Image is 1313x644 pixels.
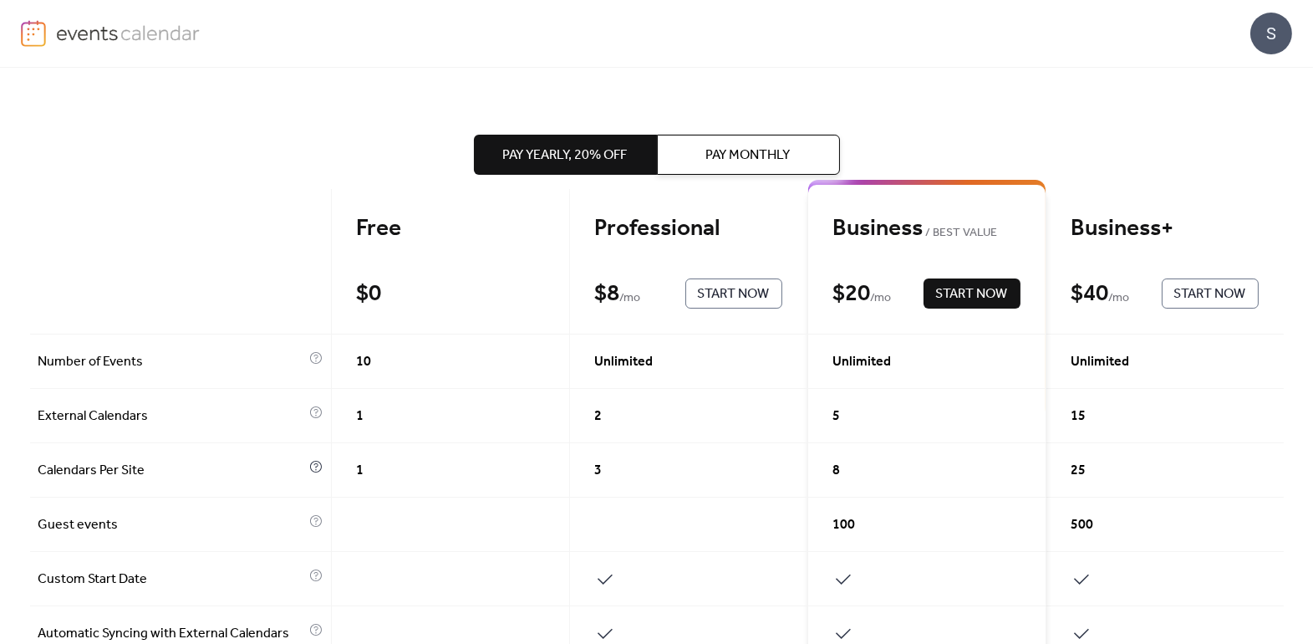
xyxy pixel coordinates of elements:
button: Pay Yearly, 20% off [474,135,657,175]
span: Unlimited [1071,352,1130,372]
span: Automatic Syncing with External Calendars [38,624,305,644]
span: Unlimited [833,352,892,372]
span: Start Now [698,284,770,304]
div: $ 0 [357,279,382,309]
span: 1 [357,461,364,481]
span: Pay Yearly, 20% off [503,146,628,166]
span: Guest events [38,515,305,535]
span: Pay Monthly [706,146,791,166]
span: 5 [833,406,841,427]
span: Calendars Per Site [38,461,305,481]
button: Start Now [1162,279,1259,309]
span: External Calendars [38,406,305,427]
img: logo [21,20,46,47]
span: 3 [595,461,603,481]
span: Number of Events [38,352,305,372]
span: / mo [1109,289,1130,309]
button: Pay Monthly [657,135,840,175]
div: S [1250,13,1292,54]
span: BEST VALUE [924,223,998,243]
div: Free [357,214,544,243]
div: Business+ [1071,214,1259,243]
span: 500 [1071,515,1094,535]
button: Start Now [685,279,782,309]
span: 25 [1071,461,1087,481]
span: 8 [833,461,841,481]
div: $ 40 [1071,279,1109,309]
div: Professional [595,214,782,243]
span: Start Now [936,284,1008,304]
div: Business [833,214,1020,243]
div: $ 8 [595,279,620,309]
img: logo-type [56,20,201,45]
span: 1 [357,406,364,427]
div: $ 20 [833,279,871,309]
span: Custom Start Date [38,570,305,590]
span: Unlimited [595,352,654,372]
button: Start Now [924,279,1020,309]
span: 2 [595,406,603,427]
span: 100 [833,515,856,535]
span: / mo [871,289,892,309]
span: / mo [620,289,641,309]
span: 15 [1071,406,1087,427]
span: Start Now [1174,284,1246,304]
span: 10 [357,352,372,372]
